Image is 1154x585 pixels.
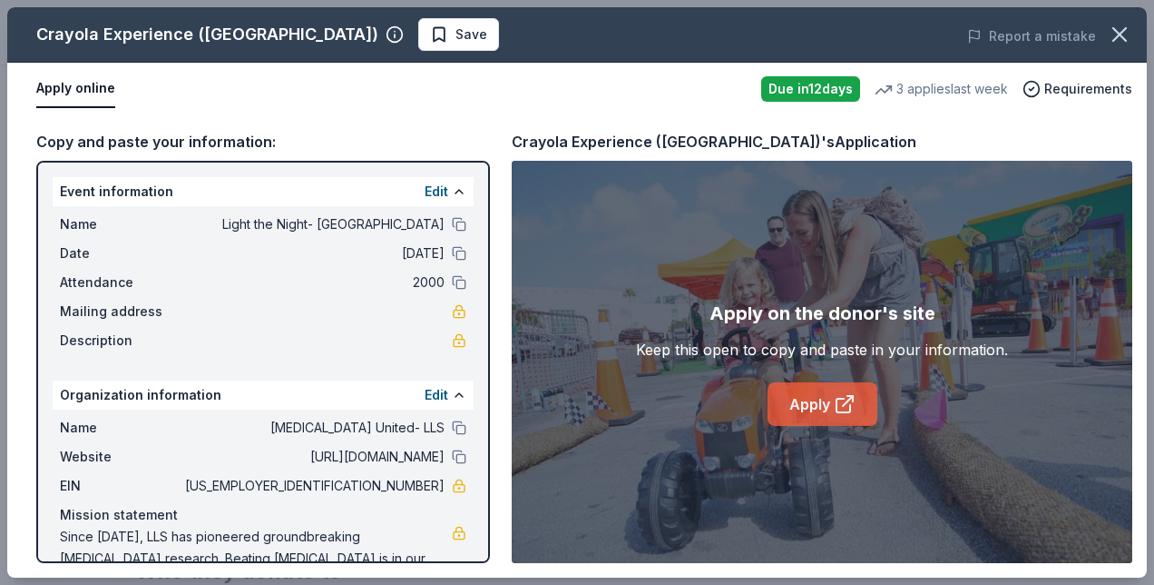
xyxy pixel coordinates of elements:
button: Apply online [36,70,115,108]
span: EIN [60,475,181,497]
div: Event information [53,177,474,206]
div: Organization information [53,381,474,410]
div: Crayola Experience ([GEOGRAPHIC_DATA]) [36,20,378,49]
a: Apply [768,382,877,426]
div: Due in 12 days [761,76,860,102]
span: Name [60,417,181,439]
div: Crayola Experience ([GEOGRAPHIC_DATA])'s Application [512,130,916,154]
button: Report a mistake [967,25,1096,47]
button: Edit [425,384,448,406]
span: Requirements [1044,78,1132,100]
div: Mission statement [60,504,466,526]
span: 2000 [181,272,445,293]
span: [MEDICAL_DATA] United- LLS [181,417,445,439]
button: Edit [425,181,448,203]
span: Mailing address [60,301,181,322]
span: Light the Night- [GEOGRAPHIC_DATA] [181,213,445,235]
button: Save [418,18,499,51]
div: 3 applies last week [875,78,1008,100]
div: Copy and paste your information: [36,130,490,154]
span: [US_EMPLOYER_IDENTIFICATION_NUMBER] [181,475,445,497]
span: Description [60,330,181,352]
span: Name [60,213,181,235]
span: Website [60,446,181,468]
span: [URL][DOMAIN_NAME] [181,446,445,468]
div: Apply on the donor's site [709,299,935,328]
button: Requirements [1022,78,1132,100]
span: Save [455,24,487,45]
span: [DATE] [181,243,445,264]
span: Attendance [60,272,181,293]
div: Keep this open to copy and paste in your information. [636,339,1008,361]
span: Date [60,243,181,264]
